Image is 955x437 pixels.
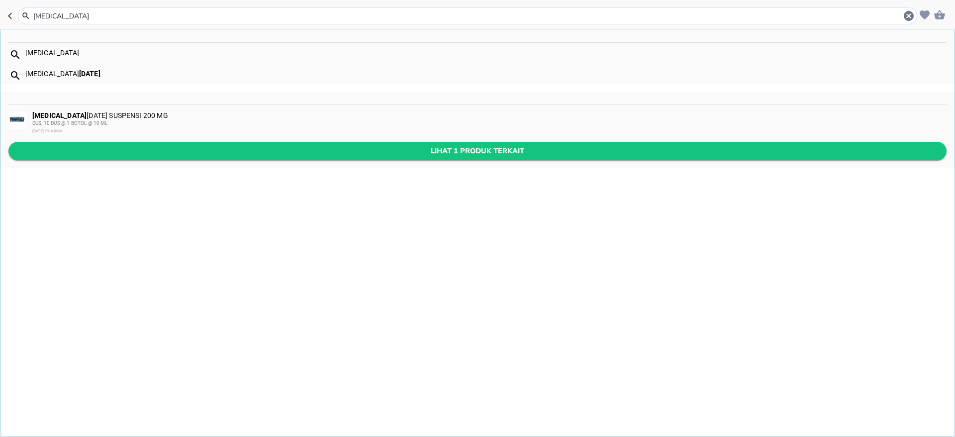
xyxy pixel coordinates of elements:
[32,129,62,133] span: [DATE] PHARMA
[32,111,946,135] div: [DATE] SUSPENSI 200 MG
[32,120,108,126] span: DUS, 10 DUS @ 1 BOTOL @ 10 ML
[16,145,939,157] span: Lihat 1 produk terkait
[8,142,947,160] button: Lihat 1 produk terkait
[32,111,87,119] b: [MEDICAL_DATA]
[25,49,946,57] div: [MEDICAL_DATA]
[25,70,946,78] div: [MEDICAL_DATA]
[79,70,100,78] b: [DATE]
[32,11,903,21] input: Cari 4000+ produk di sini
